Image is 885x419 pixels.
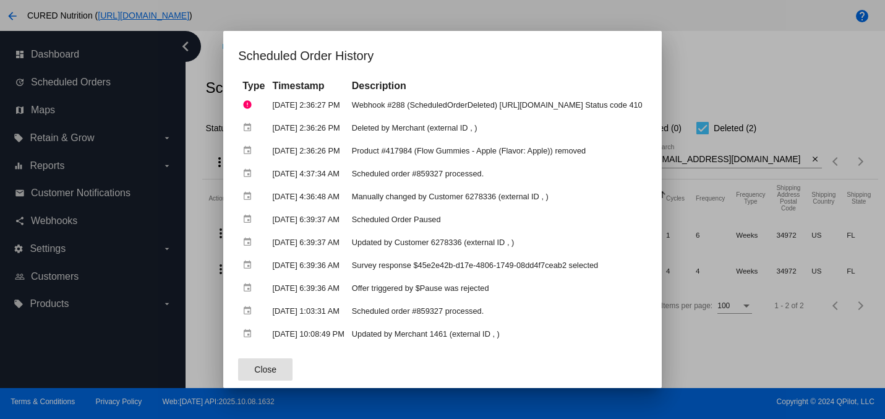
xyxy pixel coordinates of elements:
td: [DATE] 10:08:49 PM [269,323,347,345]
td: Manually changed by Customer 6278336 (external ID , ) [349,186,646,207]
th: Timestamp [269,79,347,93]
td: [DATE] 6:39:36 AM [269,277,347,299]
th: Type [239,79,268,93]
td: [DATE] 2:36:26 PM [269,117,347,139]
td: [DATE] 1:03:31 AM [269,300,347,322]
mat-icon: event [242,210,257,229]
th: Description [349,79,646,93]
mat-icon: event [242,324,257,343]
td: [DATE] 10:07:07 PM [269,346,347,368]
mat-icon: event [242,256,257,275]
td: Scheduled order #859327 processed. [349,163,646,184]
mat-icon: event [242,233,257,252]
td: [DATE] 4:37:34 AM [269,163,347,184]
td: Updated by Merchant 1461 (external ID , ) [349,323,646,345]
mat-icon: event [242,187,257,206]
button: Close dialog [238,358,293,381]
mat-icon: event [242,279,257,298]
td: Deleted by Merchant (external ID , ) [349,117,646,139]
mat-icon: event [242,118,257,137]
span: Close [254,365,276,374]
td: [DATE] 6:39:36 AM [269,254,347,276]
td: [DATE] 6:39:37 AM [269,209,347,230]
td: Updated by Merchant 1461 (external ID , ) [349,346,646,368]
td: Scheduled Order Paused [349,209,646,230]
td: Survey response $45e2e42b-d17e-4806-1749-08dd4f7ceab2 selected [349,254,646,276]
td: [DATE] 4:36:48 AM [269,186,347,207]
td: Scheduled order #859327 processed. [349,300,646,322]
mat-icon: event [242,164,257,183]
td: Updated by Customer 6278336 (external ID , ) [349,231,646,253]
td: Webhook #288 (ScheduledOrderDeleted) [URL][DOMAIN_NAME] Status code 410 [349,94,646,116]
mat-icon: event [242,141,257,160]
h1: Scheduled Order History [238,46,647,66]
td: [DATE] 2:36:27 PM [269,94,347,116]
mat-icon: error [242,95,257,114]
mat-icon: event [242,301,257,321]
td: [DATE] 6:39:37 AM [269,231,347,253]
mat-icon: event [242,347,257,366]
td: [DATE] 2:36:26 PM [269,140,347,162]
td: Offer triggered by $Pause was rejected [349,277,646,299]
td: Product #417984 (Flow Gummies - Apple (Flavor: Apple)) removed [349,140,646,162]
